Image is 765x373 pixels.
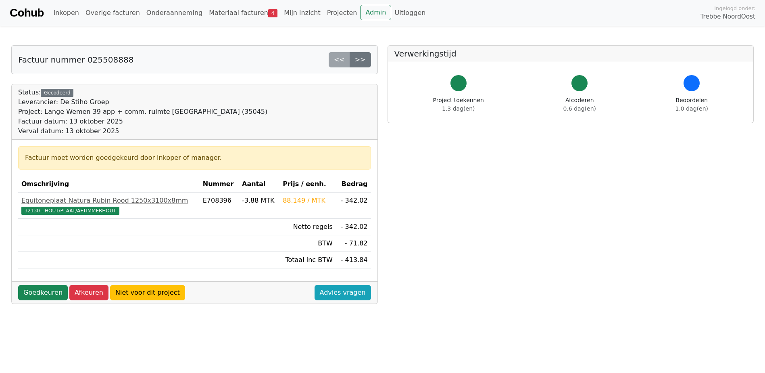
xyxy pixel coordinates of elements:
[394,49,747,59] h5: Verwerkingstijd
[279,252,336,268] td: Totaal inc BTW
[69,285,108,300] a: Afkeuren
[239,176,279,193] th: Aantal
[563,105,596,112] span: 0.6 dag(en)
[10,3,44,23] a: Cohub
[18,107,267,117] div: Project: Lange Wemen 39 app + comm. ruimte [GEOGRAPHIC_DATA] (35045)
[360,5,391,20] a: Admin
[315,285,371,300] a: Advies vragen
[279,176,336,193] th: Prijs / eenh.
[41,89,73,97] div: Gecodeerd
[25,153,364,163] div: Factuur moet worden goedgekeurd door inkoper of manager.
[18,117,267,126] div: Factuur datum: 13 oktober 2025
[336,219,371,235] td: - 342.02
[18,176,200,193] th: Omschrijving
[242,196,276,205] div: -3.88 MTK
[700,12,755,21] span: Trebbe NoordOost
[279,235,336,252] td: BTW
[18,285,68,300] a: Goedkeuren
[336,235,371,252] td: - 71.82
[143,5,206,21] a: Onderaanneming
[200,176,239,193] th: Nummer
[200,193,239,219] td: E708396
[50,5,82,21] a: Inkopen
[279,219,336,235] td: Netto regels
[391,5,429,21] a: Uitloggen
[283,196,333,205] div: 88.149 / MTK
[110,285,185,300] a: Niet voor dit project
[206,5,281,21] a: Materiaal facturen4
[21,196,196,205] div: Equitoneplaat Natura Rubin Rood 1250x3100x8mm
[442,105,475,112] span: 1.3 dag(en)
[18,55,133,65] h5: Factuur nummer 025508888
[714,4,755,12] span: Ingelogd onder:
[18,88,267,136] div: Status:
[336,176,371,193] th: Bedrag
[675,105,708,112] span: 1.0 dag(en)
[350,52,371,67] a: >>
[21,196,196,215] a: Equitoneplaat Natura Rubin Rood 1250x3100x8mm32130 - HOUT/PLAAT/AFTIMMERHOUT
[281,5,324,21] a: Mijn inzicht
[268,9,277,17] span: 4
[82,5,143,21] a: Overige facturen
[21,207,119,215] span: 32130 - HOUT/PLAAT/AFTIMMERHOUT
[336,193,371,219] td: - 342.02
[324,5,361,21] a: Projecten
[433,96,484,113] div: Project toekennen
[18,126,267,136] div: Verval datum: 13 oktober 2025
[18,97,267,107] div: Leverancier: De Stiho Groep
[336,252,371,268] td: - 413.84
[563,96,596,113] div: Afcoderen
[675,96,708,113] div: Beoordelen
